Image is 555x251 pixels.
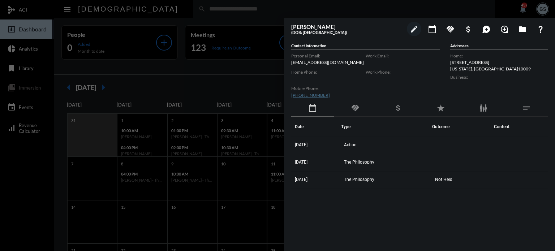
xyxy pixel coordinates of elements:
label: Personal Email: [291,53,366,59]
mat-icon: calendar_today [308,104,317,112]
a: [PHONE_NUMBER] [291,92,330,98]
button: Add meeting [425,22,439,36]
mat-icon: attach_money [394,104,403,112]
label: Home: [450,53,548,59]
span: Action [344,142,357,147]
label: Work Email: [366,53,440,59]
mat-icon: calendar_today [428,25,436,34]
mat-icon: folder [518,25,527,34]
mat-icon: loupe [500,25,509,34]
mat-icon: maps_ugc [482,25,491,34]
h5: Contact Information [291,43,440,49]
button: Add Commitment [443,22,457,36]
span: Not Held [435,177,452,182]
mat-icon: handshake [446,25,455,34]
button: edit person [407,22,421,36]
label: Home Phone: [291,69,366,75]
th: Content [490,117,548,137]
span: [DATE] [295,160,307,165]
h3: [PERSON_NAME] [291,23,403,30]
button: Add Mention [479,22,494,36]
label: Business: [450,74,548,80]
span: [DATE] [295,142,307,147]
mat-icon: notes [522,104,531,112]
th: Type [341,117,432,137]
span: The Philosophy [344,177,374,182]
span: [DATE] [295,177,307,182]
mat-icon: question_mark [536,25,545,34]
mat-icon: edit [410,25,418,34]
p: [STREET_ADDRESS] [450,60,548,65]
p: [EMAIL_ADDRESS][DOMAIN_NAME] [291,60,366,65]
button: What If? [533,22,548,36]
mat-icon: handshake [351,104,360,112]
label: Mobile Phone: [291,86,366,91]
button: Add Introduction [497,22,512,36]
button: Add Business [461,22,476,36]
span: The Philosophy [344,160,374,165]
mat-icon: star_rate [436,104,445,112]
mat-icon: family_restroom [479,104,488,112]
th: Date [291,117,341,137]
th: Outcome [432,117,490,137]
h5: (DOB: [DEMOGRAPHIC_DATA]) [291,30,403,35]
button: Archives [515,22,530,36]
p: [US_STATE] , [GEOGRAPHIC_DATA] 10009 [450,66,548,72]
mat-icon: attach_money [464,25,473,34]
label: Work Phone: [366,69,440,75]
h5: Addresses [450,43,548,49]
